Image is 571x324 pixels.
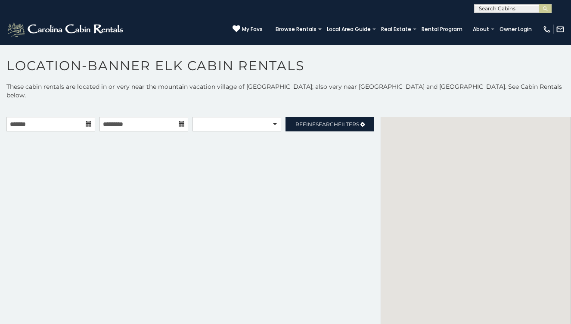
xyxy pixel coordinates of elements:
[233,25,263,34] a: My Favs
[469,23,493,35] a: About
[285,117,374,131] a: RefineSearchFilters
[377,23,416,35] a: Real Estate
[323,23,375,35] a: Local Area Guide
[543,25,551,34] img: phone-regular-white.png
[271,23,321,35] a: Browse Rentals
[295,121,359,128] span: Refine Filters
[556,25,565,34] img: mail-regular-white.png
[6,21,126,38] img: White-1-2.png
[417,23,467,35] a: Rental Program
[316,121,338,128] span: Search
[495,23,536,35] a: Owner Login
[242,25,263,33] span: My Favs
